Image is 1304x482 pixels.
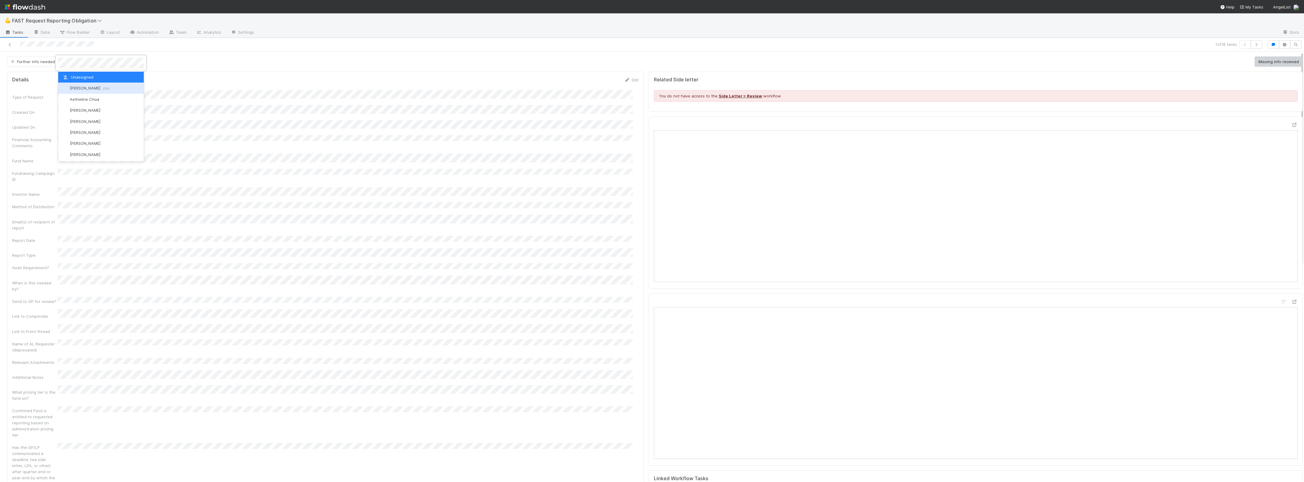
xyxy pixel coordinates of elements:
span: [PERSON_NAME] [70,141,100,146]
img: avatar_103f69d0-f655-4f4f-bc28-f3abe7034599.png [62,96,68,102]
img: avatar_628a5c20-041b-43d3-a441-1958b262852b.png [62,118,68,124]
span: [PERSON_NAME] [70,130,100,135]
span: [PERSON_NAME] [70,108,100,113]
img: avatar_12dd09bb-393f-4edb-90ff-b12147216d3f.png [62,129,68,135]
img: avatar_d6b50140-ca82-482e-b0bf-854821fc5d82.png [62,141,68,147]
span: [PERSON_NAME] [70,119,100,124]
span: you [103,86,109,90]
span: [PERSON_NAME] [70,152,100,157]
span: Aetheline Chua [70,97,99,102]
img: avatar_34f05275-b011-483d-b245-df8db41250f6.png [62,151,68,158]
span: [PERSON_NAME] [70,86,109,90]
img: avatar_df83acd9-d480-4d6e-a150-67f005a3ea0d.png [62,107,68,114]
span: Unassigned [62,75,93,80]
img: avatar_8d06466b-a936-4205-8f52-b0cc03e2a179.png [62,85,68,91]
